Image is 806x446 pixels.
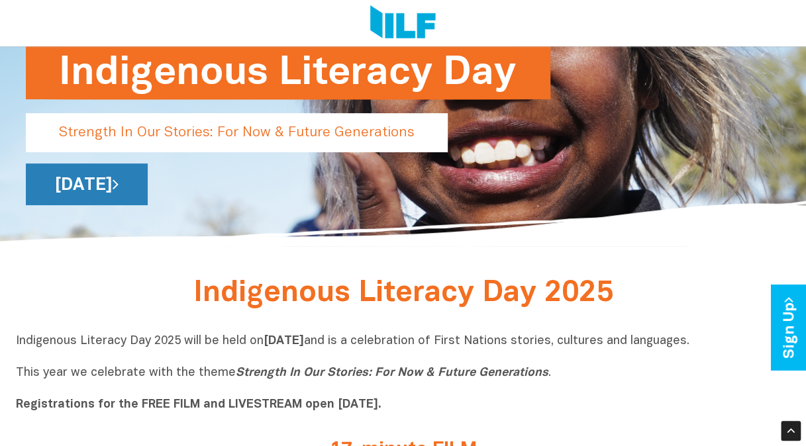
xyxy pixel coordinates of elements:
h1: Indigenous Literacy Day [59,46,517,99]
i: Strength In Our Stories: For Now & Future Generations [236,367,548,379]
div: Scroll Back to Top [781,421,801,441]
a: [DATE] [26,163,148,205]
b: Registrations for the FREE FILM and LIVESTREAM open [DATE]. [16,399,381,410]
p: Indigenous Literacy Day 2025 will be held on and is a celebration of First Nations stories, cultu... [16,334,791,413]
span: Indigenous Literacy Day 2025 [193,280,613,307]
p: Strength In Our Stories: For Now & Future Generations [26,113,448,152]
b: [DATE] [264,335,304,347]
img: Logo [370,5,436,41]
